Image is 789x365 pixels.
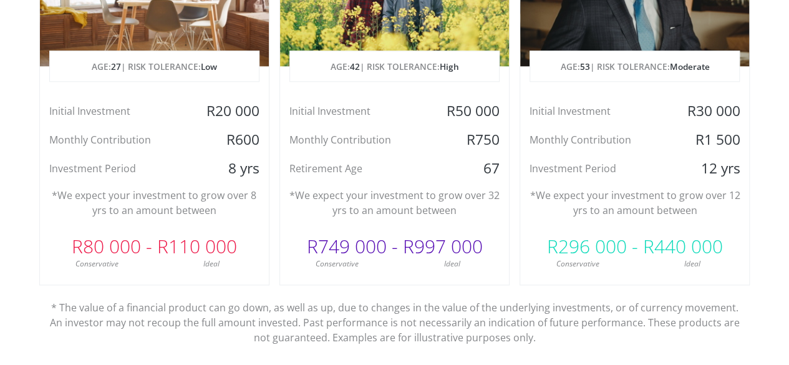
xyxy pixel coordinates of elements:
[349,61,359,72] span: 42
[530,51,739,82] p: AGE: | RISK TOLERANCE:
[433,130,509,149] div: R750
[280,159,433,178] div: Retirement Age
[280,258,395,270] div: Conservative
[111,61,121,72] span: 27
[530,188,740,218] p: *We expect your investment to grow over 12 yrs to an amount between
[40,159,193,178] div: Investment Period
[192,159,268,178] div: 8 yrs
[289,188,500,218] p: *We expect your investment to grow over 32 yrs to an amount between
[50,51,259,82] p: AGE: | RISK TOLERANCE:
[520,159,673,178] div: Investment Period
[280,102,433,120] div: Initial Investment
[520,102,673,120] div: Initial Investment
[280,130,433,149] div: Monthly Contribution
[154,258,269,270] div: Ideal
[394,258,509,270] div: Ideal
[49,285,741,345] p: * The value of a financial product can go down, as well as up, due to changes in the value of the...
[40,130,193,149] div: Monthly Contribution
[673,130,749,149] div: R1 500
[635,258,750,270] div: Ideal
[669,61,709,72] span: Moderate
[520,228,749,265] div: R296 000 - R440 000
[439,61,458,72] span: High
[192,102,268,120] div: R20 000
[520,258,635,270] div: Conservative
[673,159,749,178] div: 12 yrs
[520,130,673,149] div: Monthly Contribution
[40,228,269,265] div: R80 000 - R110 000
[433,102,509,120] div: R50 000
[40,102,193,120] div: Initial Investment
[201,61,217,72] span: Low
[290,51,499,82] p: AGE: | RISK TOLERANCE:
[280,228,509,265] div: R749 000 - R997 000
[673,102,749,120] div: R30 000
[192,130,268,149] div: R600
[40,258,155,270] div: Conservative
[579,61,589,72] span: 53
[433,159,509,178] div: 67
[49,188,259,218] p: *We expect your investment to grow over 8 yrs to an amount between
